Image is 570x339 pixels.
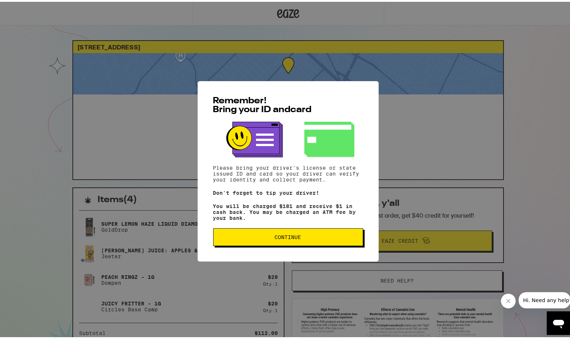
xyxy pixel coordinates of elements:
[213,226,363,244] button: Continue
[4,5,53,11] span: Hi. Need any help?
[213,201,363,219] p: You will be charged $181 and receive $1 in cash back. You may be charged an ATM fee by your bank.
[213,95,312,113] span: Remember! Bring your ID and card
[213,163,363,181] p: Please bring your driver's license or state issued ID and card so your driver can verify your ide...
[275,233,301,238] span: Continue
[501,292,516,307] iframe: Close message
[213,188,363,194] p: Don't forget to tip your driver!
